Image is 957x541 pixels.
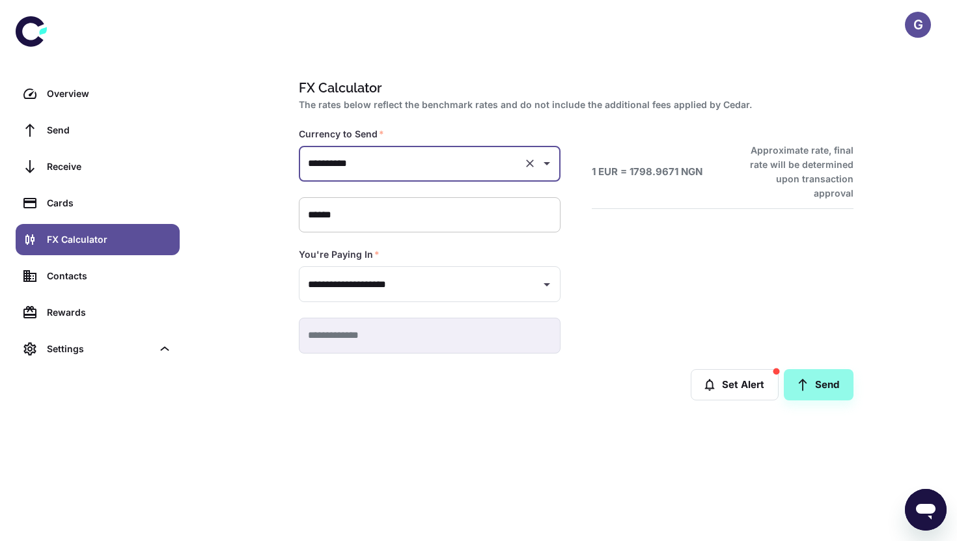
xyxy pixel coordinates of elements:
[538,154,556,173] button: Open
[47,269,172,283] div: Contacts
[299,78,848,98] h1: FX Calculator
[16,115,180,146] a: Send
[47,305,172,320] div: Rewards
[16,333,180,365] div: Settings
[47,123,172,137] div: Send
[784,369,853,400] a: Send
[299,128,384,141] label: Currency to Send
[47,160,172,174] div: Receive
[905,12,931,38] button: G
[47,87,172,101] div: Overview
[691,369,779,400] button: Set Alert
[521,154,539,173] button: Clear
[905,489,947,531] iframe: Button to launch messaging window
[736,143,853,201] h6: Approximate rate, final rate will be determined upon transaction approval
[299,248,380,261] label: You're Paying In
[47,196,172,210] div: Cards
[592,165,702,180] h6: 1 EUR = 1798.9671 NGN
[47,232,172,247] div: FX Calculator
[16,260,180,292] a: Contacts
[16,151,180,182] a: Receive
[16,78,180,109] a: Overview
[538,275,556,294] button: Open
[16,224,180,255] a: FX Calculator
[16,187,180,219] a: Cards
[16,297,180,328] a: Rewards
[47,342,152,356] div: Settings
